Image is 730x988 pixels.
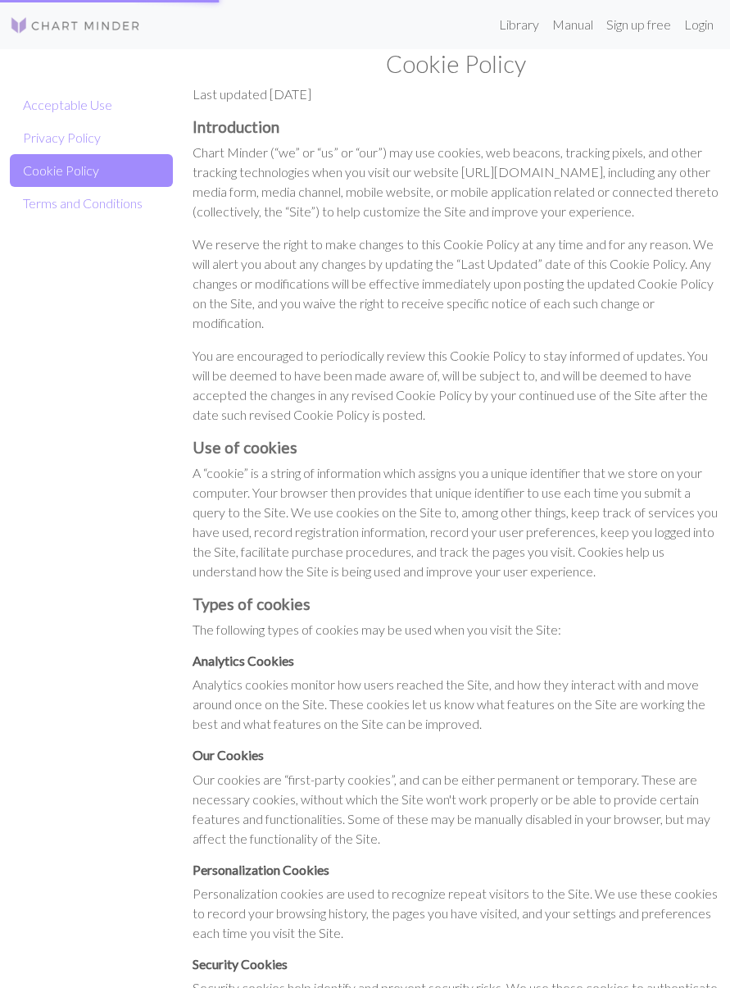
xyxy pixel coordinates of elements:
[10,187,173,220] a: Terms and Conditions
[193,884,720,943] p: Personalization cookies are used to recognize repeat visitors to the Site. We use these cookies t...
[10,121,173,154] a: Privacy Policy
[193,234,720,333] p: We reserve the right to make changes to this Cookie Policy at any time and for any reason. We wil...
[193,438,720,457] h3: Use of cookies
[10,154,173,187] a: Cookie Policy
[193,463,720,581] p: A “cookie” is a string of information which assigns you a unique identifier that we store on your...
[193,770,720,849] p: Our cookies are “first-party cookies”, and can be either permanent or temporary. These are necess...
[10,16,141,35] img: Logo
[193,620,720,640] p: The following types of cookies may be used when you visit the Site:
[193,594,720,613] h3: Types of cookies
[193,143,720,221] p: Chart Minder (“we” or “us” or “our”) may use cookies, web beacons, tracking pixels, and other tra...
[193,117,720,136] h3: Introduction
[600,8,678,41] a: Sign up free
[193,862,720,877] h4: Personalization Cookies
[193,956,720,972] h4: Security Cookies
[193,346,720,425] p: You are encouraged to periodically review this Cookie Policy to stay informed of updates. You wil...
[678,8,720,41] a: Login
[193,675,720,734] p: Analytics cookies monitor how users reached the Site, and how they interact with and move around ...
[546,8,600,41] a: Manual
[492,8,546,41] a: Library
[193,653,720,668] h4: Analytics Cookies
[10,89,173,121] a: Acceptable Use
[193,84,720,104] p: Last updated [DATE]
[193,49,720,78] h2: Cookie Policy
[193,747,720,763] h4: Our Cookies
